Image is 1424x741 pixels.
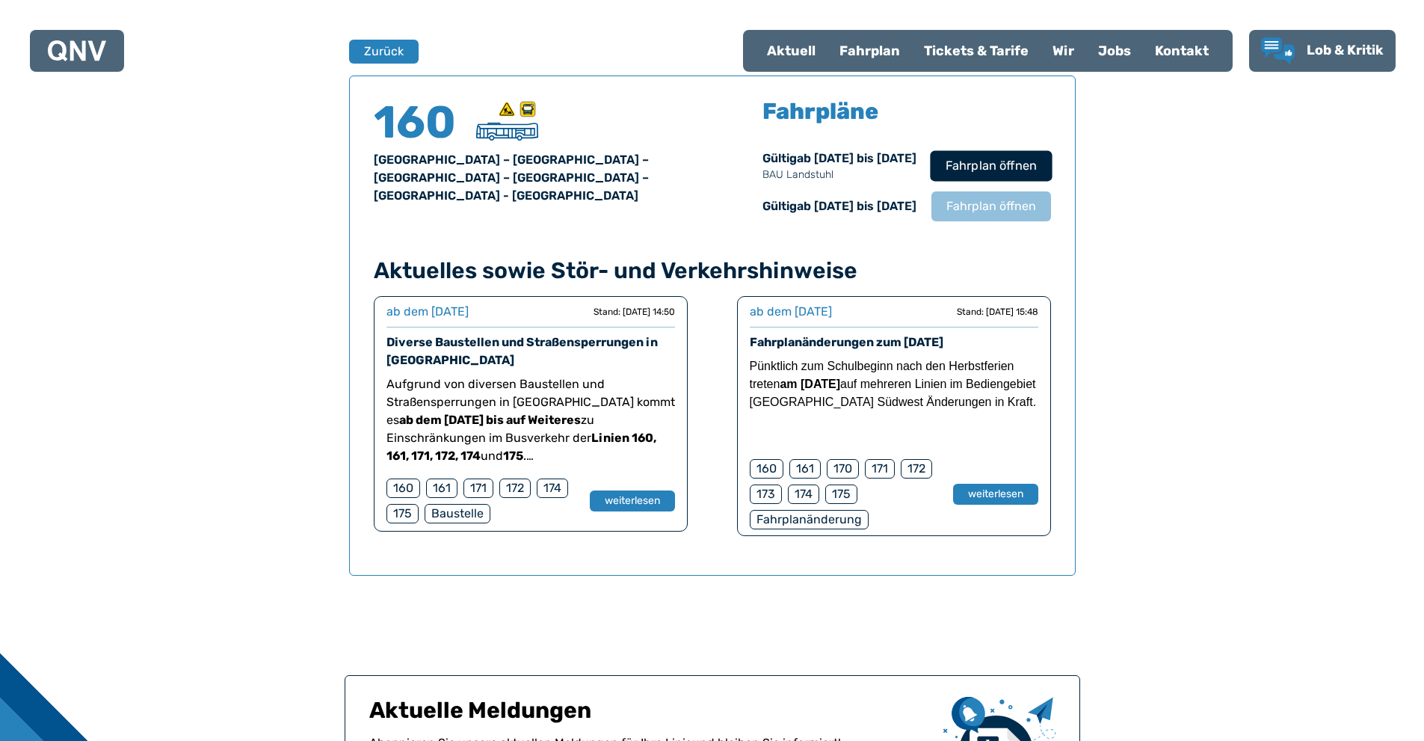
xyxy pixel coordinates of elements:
[48,36,106,66] a: QNV Logo
[865,459,895,479] div: 171
[1086,31,1143,70] a: Jobs
[945,157,1036,175] span: Fahrplan öffnen
[369,697,931,734] h1: Aktuelle Meldungen
[750,459,783,479] div: 160
[750,510,869,529] div: Fahrplanänderung
[780,378,840,390] strong: am [DATE]
[386,375,675,465] p: Aufgrund von diversen Baustellen und Straßensperrungen in [GEOGRAPHIC_DATA] kommt es zu Einschrän...
[930,150,1052,181] button: Fahrplan öffnen
[762,100,878,123] h5: Fahrpläne
[762,150,916,182] div: Gültig ab [DATE] bis [DATE]
[750,303,832,321] div: ab dem [DATE]
[762,197,916,215] div: Gültig ab [DATE] bis [DATE]
[953,484,1038,505] button: weiterlesen
[901,459,932,479] div: 172
[912,31,1041,70] a: Tickets & Tarife
[788,485,819,504] div: 174
[425,504,490,523] div: Baustelle
[946,197,1036,215] span: Fahrplan öffnen
[386,431,656,463] strong: Linien 160, 161, 171, 172, 174
[537,479,568,498] div: 174
[755,31,827,70] a: Aktuell
[762,167,916,182] p: BAU Landstuhl
[386,303,469,321] div: ab dem [DATE]
[499,479,531,498] div: 172
[374,100,463,145] h4: 160
[463,479,493,498] div: 171
[590,491,675,511] button: weiterlesen
[931,191,1051,221] button: Fahrplan öffnen
[750,360,1037,408] span: Pünktlich zum Schulbeginn nach den Herbstferien treten auf mehreren Linien im Bediengebiet [GEOGR...
[827,31,912,70] a: Fahrplan
[750,335,943,349] a: Fahrplanänderungen zum [DATE]
[1143,31,1221,70] a: Kontakt
[957,306,1038,318] div: Stand: [DATE] 15:48
[1261,37,1384,64] a: Lob & Kritik
[349,40,419,64] button: Zurück
[750,485,782,504] div: 173
[386,479,420,498] div: 160
[594,306,675,318] div: Stand: [DATE] 14:50
[1041,31,1086,70] a: Wir
[827,459,859,479] div: 170
[503,449,523,463] strong: 175
[374,151,694,205] div: [GEOGRAPHIC_DATA] – [GEOGRAPHIC_DATA] – [GEOGRAPHIC_DATA] – [GEOGRAPHIC_DATA] – [GEOGRAPHIC_DATA]...
[789,459,821,479] div: 161
[399,413,581,427] strong: ab dem [DATE] bis auf Weiteres
[386,504,419,523] div: 175
[1307,42,1384,58] span: Lob & Kritik
[386,335,658,367] a: Diverse Baustellen und Straßensperrungen in [GEOGRAPHIC_DATA]
[48,40,106,61] img: QNV Logo
[426,479,457,498] div: 161
[825,485,857,504] div: 175
[374,257,1051,284] h4: Aktuelles sowie Stör- und Verkehrshinweise
[349,40,409,64] a: Zurück
[476,123,538,141] img: Überlandbus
